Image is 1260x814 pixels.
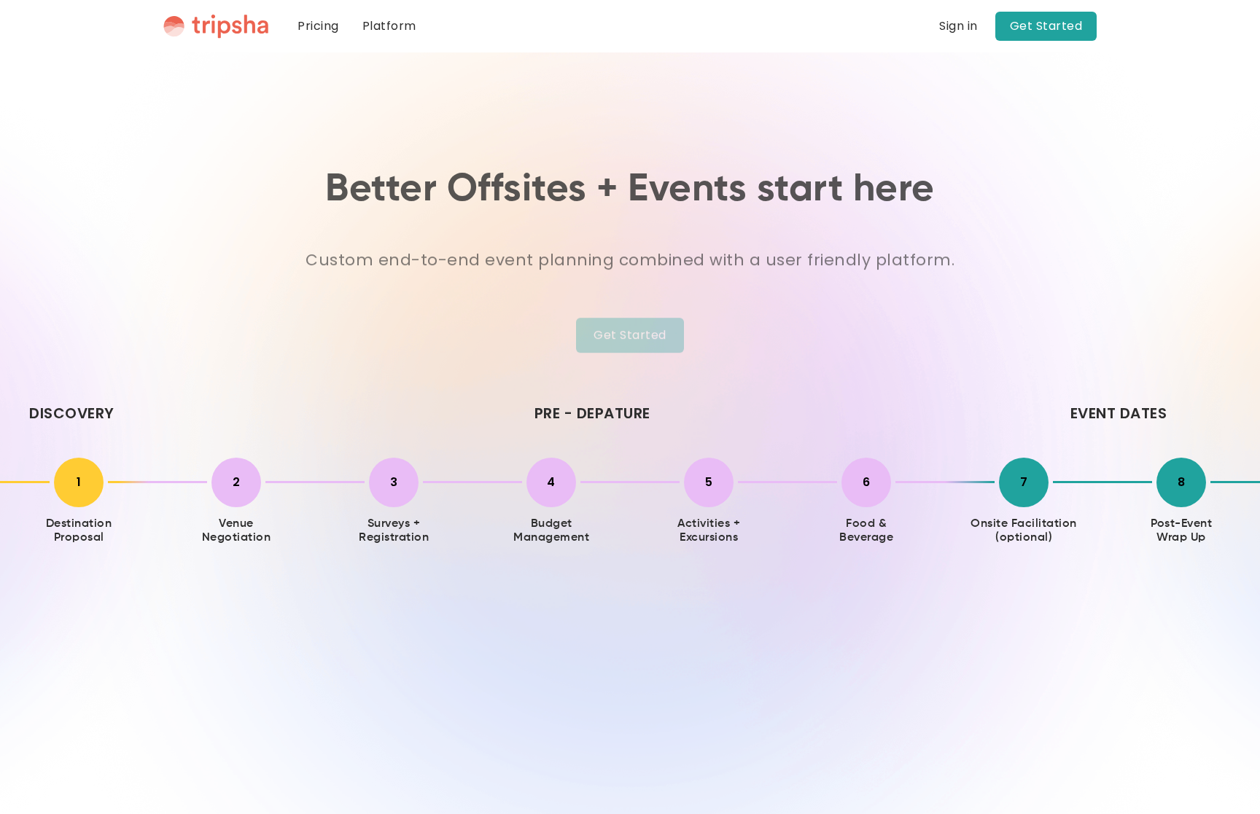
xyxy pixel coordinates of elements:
[863,474,871,491] div: 6
[534,402,650,424] div: Pre - depature
[163,14,268,39] img: Tripsha Logo
[77,474,82,491] div: 1
[1178,474,1186,491] div: 8
[497,517,606,545] h3: Budget Management
[233,474,241,491] div: 2
[1070,402,1167,424] div: event dates
[654,517,763,545] h3: Activities + Excursions
[705,474,713,491] div: 5
[325,167,935,213] h1: Better Offsites + Events start here
[939,20,978,32] div: Sign in
[390,474,398,491] div: 3
[1020,474,1028,491] div: 7
[202,517,271,545] h3: Venue Negotiation
[939,17,978,35] a: Sign in
[339,517,448,545] h3: Surveys + Registration
[576,318,684,353] a: Get Started
[24,517,133,545] h3: Destination Proposal
[547,474,556,491] div: 4
[995,12,1097,41] a: Get Started
[969,517,1078,545] h3: Onsite Facilitation (optional)
[839,517,893,545] h3: Food & Beverage
[163,14,268,39] a: home
[1151,517,1212,545] h3: Post-Event Wrap Up
[306,248,954,272] p: Custom end-to-end event planning combined with a user friendly platform.
[29,402,114,424] div: Discovery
